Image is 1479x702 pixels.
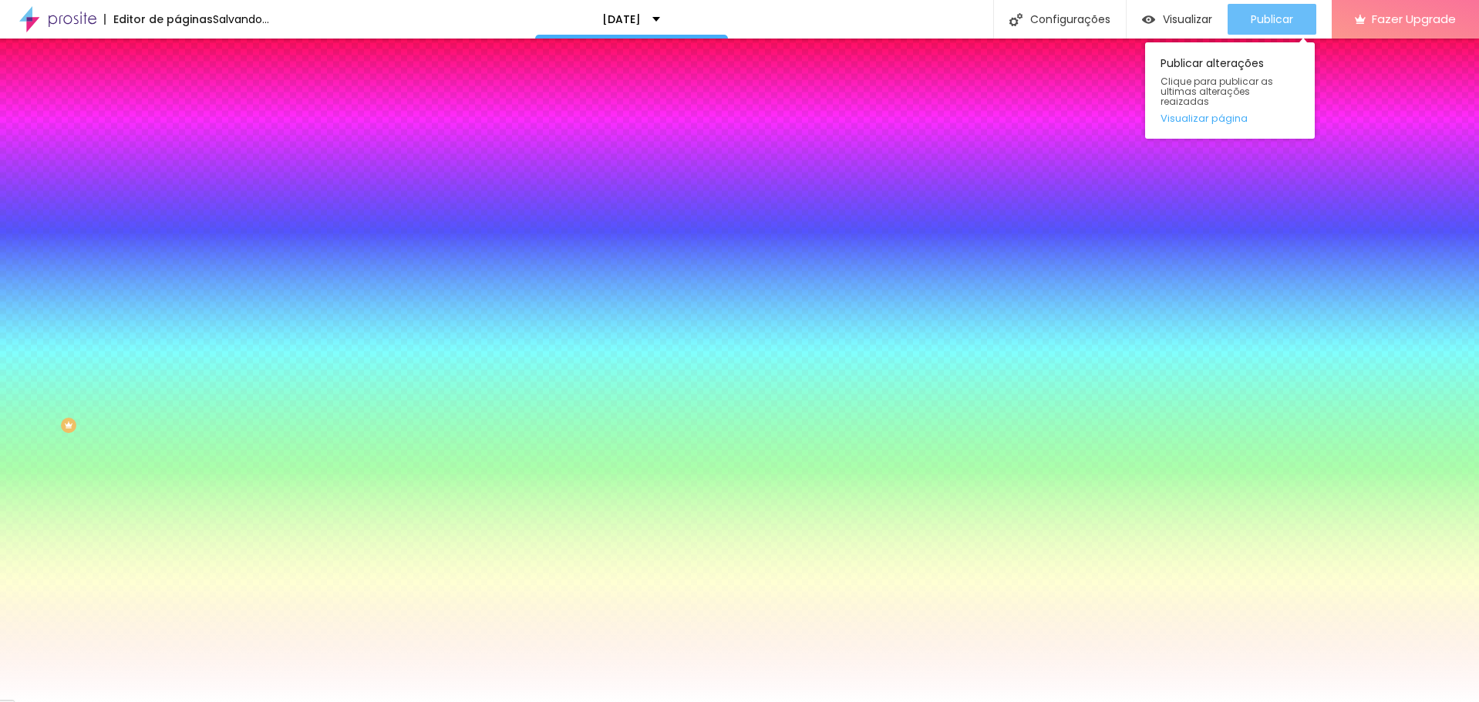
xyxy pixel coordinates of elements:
[1142,13,1155,26] img: view-1.svg
[1145,42,1315,139] div: Publicar alterações
[1009,13,1022,26] img: Icone
[104,14,213,25] div: Editor de páginas
[213,14,269,25] div: Salvando...
[1163,13,1212,25] span: Visualizar
[1127,4,1228,35] button: Visualizar
[602,14,641,25] p: [DATE]
[1372,12,1456,25] span: Fazer Upgrade
[1161,76,1299,107] span: Clique para publicar as ultimas alterações reaizadas
[1228,4,1316,35] button: Publicar
[1251,13,1293,25] span: Publicar
[1161,113,1299,123] a: Visualizar página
